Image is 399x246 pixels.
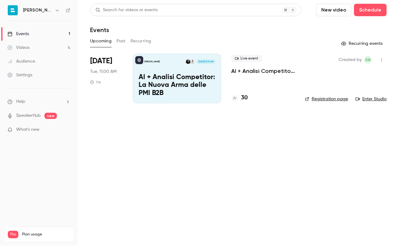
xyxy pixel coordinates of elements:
div: Events [7,31,29,37]
button: Past [117,36,126,46]
span: What's new [16,126,39,133]
a: AI + Analisi Competitor: La Nuova Arma delle PMI B2B [231,67,295,75]
button: Recurring [131,36,151,46]
div: Sep 23 Tue, 11:00 AM (Europe/Rome) [90,54,123,103]
li: help-dropdown-opener [7,98,70,105]
button: Upcoming [90,36,112,46]
span: Tue, 11:00 AM [90,69,117,75]
div: Audience [7,58,35,64]
span: [DATE] [90,56,112,66]
div: Search for videos or events [95,7,158,13]
a: Enter Studio [355,96,387,102]
span: Plan usage [22,232,70,237]
span: new [44,113,57,119]
button: Recurring events [338,39,387,49]
span: Created by [339,56,362,64]
div: Settings [7,72,32,78]
p: AI + Analisi Competitor: La Nuova Arma delle PMI B2B [139,73,215,97]
span: Live event [231,55,262,62]
button: New video [316,4,351,16]
a: Registration page [305,96,348,102]
p: [PERSON_NAME] [144,60,160,63]
div: Videos [7,45,30,51]
h6: [PERSON_NAME] [23,7,52,13]
img: Giovanni Repola [190,59,195,64]
span: Help [16,98,25,105]
span: Davide Berardino [364,56,372,64]
div: 1 h [90,80,101,85]
a: 30 [231,94,248,102]
span: Pro [8,231,18,238]
h1: Events [90,26,109,34]
span: [DATE] 11:00 AM [196,59,215,64]
a: SpeakerHub [16,112,41,119]
button: Schedule [354,4,387,16]
span: DB [365,56,371,64]
img: Bryan srl [8,5,18,15]
a: AI + Analisi Competitor: La Nuova Arma delle PMI B2B[PERSON_NAME]Giovanni RepolaDavide Berardino[... [133,54,221,103]
img: Davide Berardino [186,59,190,64]
iframe: Noticeable Trigger [63,127,70,133]
h4: 30 [241,94,248,102]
